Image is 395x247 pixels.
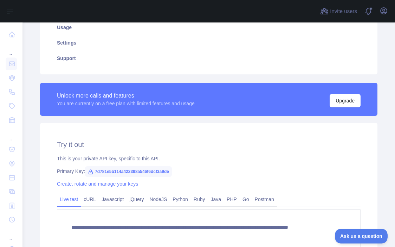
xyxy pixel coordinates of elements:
div: Unlock more calls and features [57,92,195,100]
a: NodeJS [147,194,170,205]
span: 7d781e5b114a422398a546f6dcf3a9de [85,166,172,177]
div: You are currently on a free plan with limited features and usage [57,100,195,107]
a: Java [208,194,224,205]
div: Primary Key: [57,168,361,175]
a: Go [240,194,252,205]
a: Usage [48,20,369,35]
a: PHP [224,194,240,205]
h2: Try it out [57,140,361,149]
div: ... [6,42,17,56]
a: Settings [48,35,369,51]
a: jQuery [127,194,147,205]
div: ... [6,227,17,241]
a: Python [170,194,191,205]
a: Javascript [99,194,127,205]
button: Upgrade [330,94,361,107]
iframe: Toggle Customer Support [335,229,388,243]
a: Live test [57,194,81,205]
div: ... [6,128,17,142]
a: cURL [81,194,99,205]
div: This is your private API key, specific to this API. [57,155,361,162]
a: Postman [252,194,277,205]
button: Invite users [319,6,358,17]
a: Support [48,51,369,66]
span: Invite users [330,7,357,15]
a: Create, rotate and manage your keys [57,181,138,187]
a: Ruby [191,194,208,205]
